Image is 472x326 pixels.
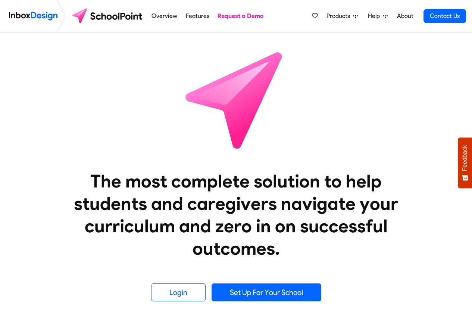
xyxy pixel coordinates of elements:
[150,9,179,24] a: Overview
[365,9,391,24] a: Help
[184,9,211,24] a: Features
[169,32,303,167] img: icon_schoolpoint.svg
[69,7,147,25] img: schoolpoint logo
[423,9,466,23] a: Contact Us
[458,137,472,188] button: Feedback - Show survey
[216,9,266,24] a: Request a Demo
[212,283,321,301] a: Set Up For Your School
[395,9,415,24] a: About
[59,170,413,260] heading: The most complete solution to help students and caregivers navigate your curriculum and zero in o...
[462,145,468,171] span: Feedback
[326,12,353,21] span: Products
[368,12,383,21] span: Help
[323,9,361,24] a: Products
[151,283,206,301] a: Login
